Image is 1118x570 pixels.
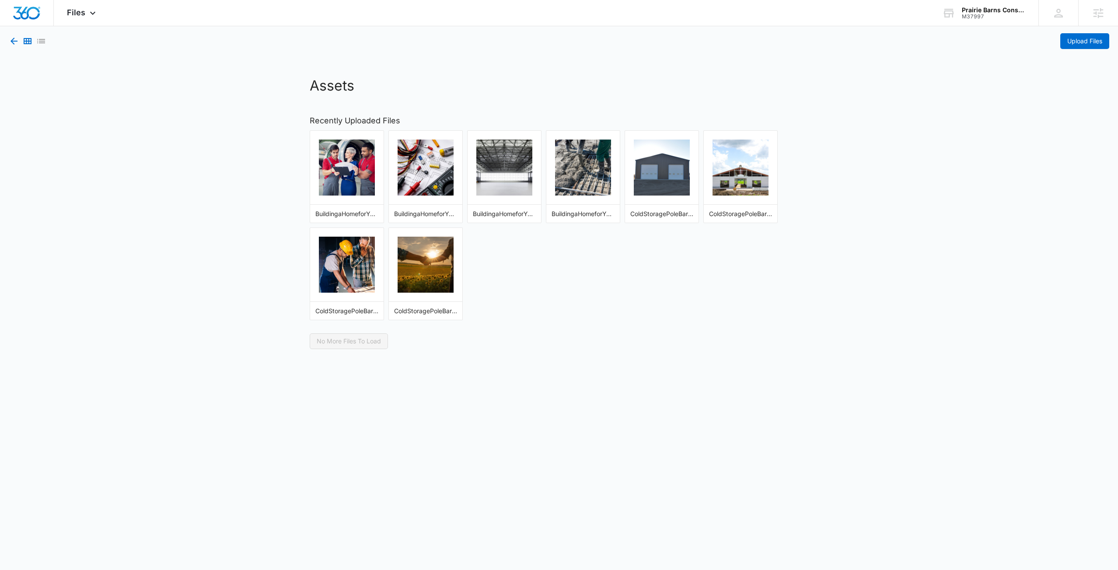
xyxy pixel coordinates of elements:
[22,36,33,46] button: Grid View
[394,209,457,218] div: BuildingaHomeforYourAircraft_TheWorldofAirplaneHangars-image3.jpg
[473,209,536,218] div: BuildingaHomeforYourAircraft_TheWorldofAirplaneHangars-image4.jpg
[310,333,388,349] button: No More Files To Load
[36,36,46,46] button: List View
[476,140,532,196] img: BuildingaHomeforYourAircraft_TheWorldofAirplaneHangars-image4.jpg
[310,75,808,96] h1: Assets
[962,7,1026,14] div: account name
[310,115,808,126] h2: Recently Uploaded Files
[394,306,457,315] div: ColdStoragePoleBarns_AnAffordableandWeather-ResistantSolution-image4.jpg
[634,140,690,196] img: ColdStoragePoleBarns_AnAffordableandWeather-ResistantSolution-image1.jpg
[67,8,85,17] span: Files
[1060,33,1109,49] button: Upload Files
[709,209,772,218] div: ColdStoragePoleBarns_AnAffordableandWeather-ResistantSolution-image2.jpg
[555,140,611,196] img: BuildingaHomeforYourAircraft_TheWorldofAirplaneHangarsimage2.jpg
[315,209,378,218] div: BuildingaHomeforYourAircraft_TheWorldofAirplaneHangars-image1.jpg
[713,140,769,196] img: ColdStoragePoleBarns_AnAffordableandWeather-ResistantSolution-image2.jpg
[1067,36,1102,46] span: Upload Files
[962,14,1026,20] div: account id
[319,237,375,293] img: ColdStoragePoleBarns_AnAffordableandWeather-ResistantSolution-image3.jpg
[630,209,693,218] div: ColdStoragePoleBarns_AnAffordableandWeather-ResistantSolution-image1.jpg
[315,306,378,315] div: ColdStoragePoleBarns_AnAffordableandWeather-ResistantSolution-image3.jpg
[398,237,454,293] img: ColdStoragePoleBarns_AnAffordableandWeather-ResistantSolution-image4.jpg
[319,140,375,196] img: BuildingaHomeforYourAircraft_TheWorldofAirplaneHangars-image1.jpg
[552,209,615,218] div: BuildingaHomeforYourAircraft_TheWorldofAirplaneHangarsimage2.jpg
[398,140,454,196] img: BuildingaHomeforYourAircraft_TheWorldofAirplaneHangars-image3.jpg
